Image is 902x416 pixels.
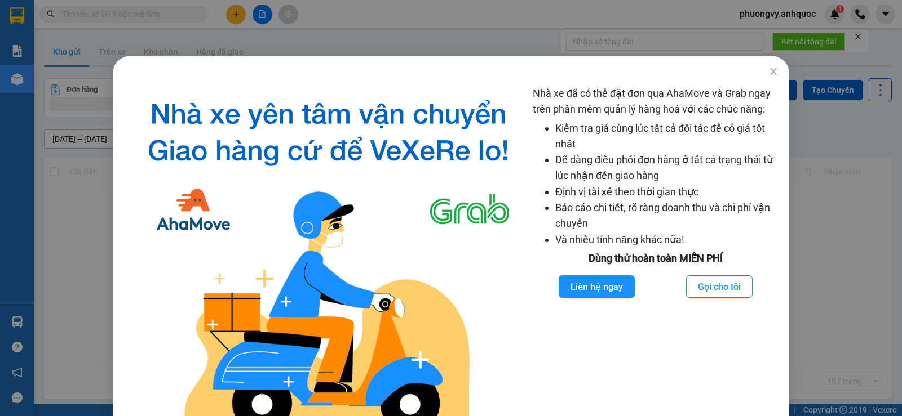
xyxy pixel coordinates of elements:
[533,251,778,266] div: Dùng thử hoàn toàn MIỄN PHÍ
[555,152,778,184] li: Dễ dàng điều phối đơn hàng ở tất cả trạng thái từ lúc nhận đến giao hàng
[698,280,741,294] span: Gọi cho tôi
[555,200,778,232] li: Báo cáo chi tiết, rõ ràng doanh thu và chi phí vận chuyển
[555,184,778,200] li: Định vị tài xế theo thời gian thực
[686,275,753,298] button: Gọi cho tôi
[559,275,635,298] button: Liên hệ ngay
[769,67,778,76] span: close
[555,120,778,153] li: Kiểm tra giá cùng lúc tất cả đối tác để có giá tốt nhất
[758,56,789,88] button: Close
[555,232,778,248] li: Và nhiều tính năng khác nữa!
[571,280,623,294] span: Liên hệ ngay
